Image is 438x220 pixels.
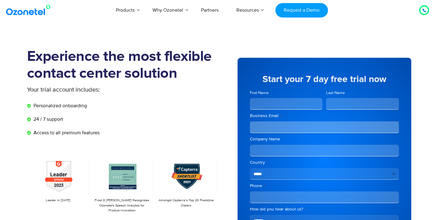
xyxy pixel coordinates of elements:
[32,129,100,136] span: Access to all premium features
[275,3,328,18] a: Request a Demo
[94,198,150,213] p: Frost & [PERSON_NAME] Recognizes Ozonetel's Speech Analytics for Product Innovation
[158,198,214,208] p: Amongst Capterra’s Top 20 Predictive Dialers
[250,90,323,96] label: First Name
[32,102,87,109] span: Personalized onboarding
[326,90,399,96] label: Last Name
[250,136,399,142] label: Company Name
[250,206,399,212] label: How did you hear about us?
[32,116,63,123] span: 24 / 7 support
[27,85,173,94] p: Your trial account includes:
[27,48,219,82] h1: Experience the most flexible contact center solution
[250,113,399,119] label: Business Email
[30,198,86,203] p: Leader in [DATE]
[250,75,399,84] h5: Start your 7 day free trial now
[250,183,399,189] label: Phone
[250,159,399,166] label: Country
